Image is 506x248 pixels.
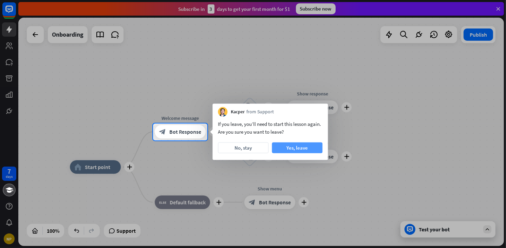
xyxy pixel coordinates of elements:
button: No, stay [218,142,268,153]
span: from Support [246,109,274,115]
button: Open LiveChat chat widget [5,3,26,23]
div: If you leave, you’ll need to start this lesson again. Are you sure you want to leave? [218,120,322,136]
button: Yes, leave [272,142,322,153]
span: Bot Response [169,129,201,135]
span: Kacper [231,109,245,115]
i: block_bot_response [159,129,166,135]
